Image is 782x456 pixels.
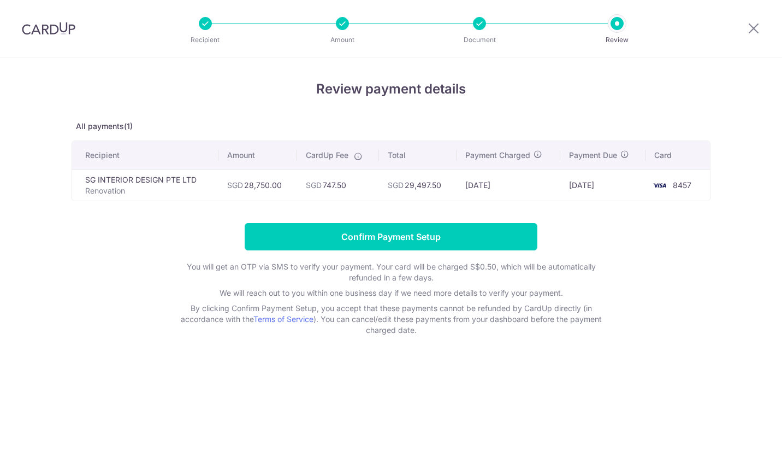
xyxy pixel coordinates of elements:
[22,22,75,35] img: CardUp
[72,141,218,169] th: Recipient
[245,223,537,250] input: Confirm Payment Setup
[673,180,691,190] span: 8457
[253,314,313,324] a: Terms of Service
[165,34,246,45] p: Recipient
[439,34,520,45] p: Document
[379,169,457,201] td: 29,497.50
[388,180,404,190] span: SGD
[306,180,322,190] span: SGD
[173,288,609,299] p: We will reach out to you within one business day if we need more details to verify your payment.
[379,141,457,169] th: Total
[560,169,645,201] td: [DATE]
[577,34,657,45] p: Review
[227,180,243,190] span: SGD
[649,179,671,192] img: <span class="translation_missing" title="translation missing: en.account_steps.new_confirm_form.b...
[645,141,710,169] th: Card
[306,150,348,161] span: CardUp Fee
[465,150,530,161] span: Payment Charged
[85,185,210,196] p: Renovation
[457,169,560,201] td: [DATE]
[72,79,710,99] h4: Review payment details
[218,169,298,201] td: 28,750.00
[72,121,710,132] p: All payments(1)
[173,261,609,283] p: You will get an OTP via SMS to verify your payment. Your card will be charged S$0.50, which will ...
[72,169,218,201] td: SG INTERIOR DESIGN PTE LTD
[302,34,383,45] p: Amount
[297,169,378,201] td: 747.50
[569,150,617,161] span: Payment Due
[218,141,298,169] th: Amount
[173,303,609,336] p: By clicking Confirm Payment Setup, you accept that these payments cannot be refunded by CardUp di...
